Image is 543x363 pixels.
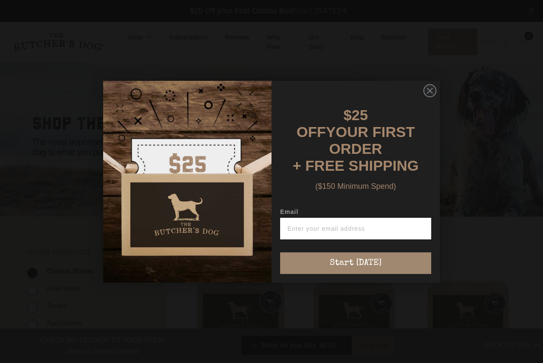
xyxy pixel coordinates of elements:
[103,81,271,283] img: d0d537dc-5429-4832-8318-9955428ea0a1.jpeg
[315,182,396,191] span: ($150 Minimum Spend)
[297,107,368,140] span: $25 OFF
[280,218,431,239] input: Enter your email address
[293,124,419,174] span: YOUR FIRST ORDER + FREE SHIPPING
[280,252,431,274] button: Start [DATE]
[423,84,436,97] button: Close dialog
[280,208,431,218] label: Email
